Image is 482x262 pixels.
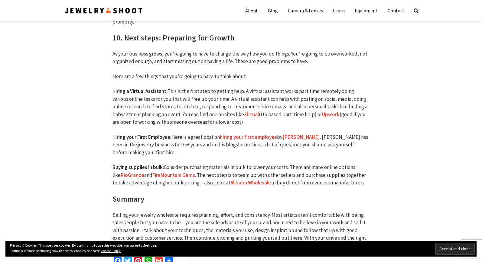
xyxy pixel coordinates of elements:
a: RioGrande [121,172,144,179]
a: Blog [263,3,282,18]
p: As your business grows, you’re going to have to change the way how you do things. You’re going to... [112,50,370,65]
a: About [241,3,262,18]
a: Zirtual [244,111,259,118]
b: Hiring your First Employee: [112,134,171,140]
p: Here are a few things that you’re going to have to think about. [112,73,370,81]
a: [PERSON_NAME] [282,134,320,141]
a: Equipment [350,3,382,18]
a: Cookie Policy [101,248,121,253]
img: Jewelry Photographer Bay Area - San Francisco | Nationwide via Mail [64,7,143,15]
b: Buying supplies in bulk: [112,164,164,171]
strong: 10. Next steps: Preparing for Growth [112,33,235,43]
a: Alibaba Wholesale [230,179,271,186]
span: Selling your jewelry wholesale requires planning, effort, and consistency. Most artists aren’t co... [112,212,366,249]
p: Consider purchasing materials in bulk to lower your costs. There are many online options like and... [112,164,370,187]
input: Accept and close [435,243,475,255]
a: Upwork [322,111,340,118]
p: This is the first step to getting help. A virtual assistant works part time remotely doing variou... [112,88,370,126]
a: Contact [383,3,409,18]
strong: Hiring a Virtual Assistant: [112,88,168,94]
a: hiring your first employee [220,134,277,141]
a: FireMountain Gems [152,172,195,179]
a: Learn [328,3,349,18]
p: Here is a great post on by [112,133,370,157]
span: she outlines a list of questions you should ask yourself before making your first hire. [112,141,354,156]
strong: Summary [112,194,144,204]
span: esponding to emails quickly and politely, provide clear invoices, deliver their order on time and... [112,3,366,25]
a: Camera & Lenses [283,3,327,18]
div: Privacy & Cookies: This site uses cookies. By continuing to use this website, you agree to their ... [5,241,477,257]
